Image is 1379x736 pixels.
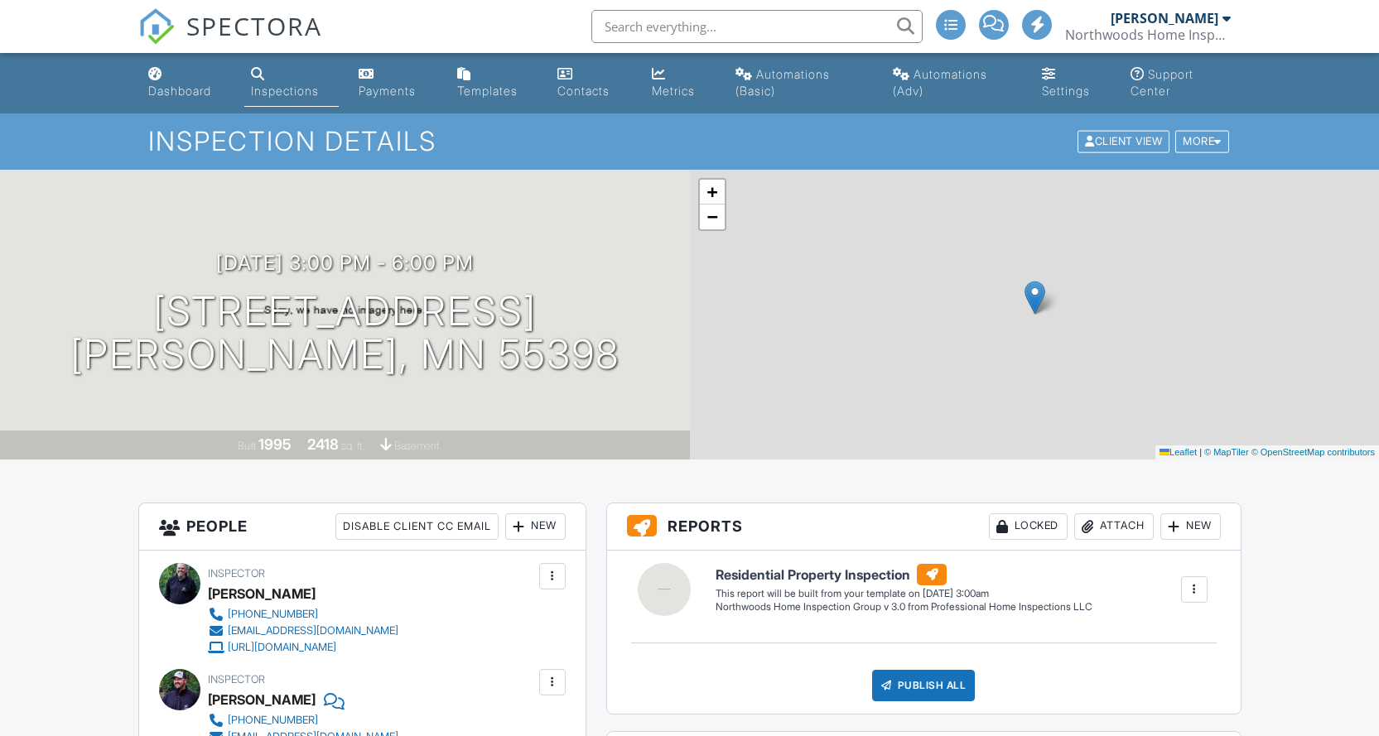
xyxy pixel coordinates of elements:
div: Templates [457,84,518,98]
span: Inspector [208,673,265,685]
div: Disable Client CC Email [335,513,499,540]
a: Automations (Advanced) [886,60,1022,107]
a: SPECTORA [138,22,322,57]
a: Metrics [645,60,716,107]
h6: Residential Property Inspection [716,564,1092,585]
div: [URL][DOMAIN_NAME] [228,641,336,654]
h3: [DATE] 3:00 pm - 6:00 pm [216,252,474,274]
div: Automations (Basic) [735,67,830,98]
a: Settings [1035,60,1111,107]
a: Payments [352,60,437,107]
img: The Best Home Inspection Software - Spectora [138,8,175,45]
span: sq. ft. [341,440,364,452]
div: Support Center [1131,67,1193,98]
span: + [706,181,717,202]
div: [PERSON_NAME] [208,581,316,606]
a: Support Center [1124,60,1238,107]
div: [PERSON_NAME] [1111,10,1218,26]
div: Attach [1074,513,1154,540]
a: Dashboard [142,60,231,107]
span: | [1199,447,1202,457]
a: Leaflet [1160,447,1197,457]
a: Zoom out [700,204,725,229]
a: Inspections [244,60,339,107]
div: 1995 [258,435,292,453]
span: − [706,206,717,227]
div: Northwoods Home Inspection Group LLC [1065,26,1231,43]
h1: Inspection Details [148,127,1230,156]
a: Client View [1076,134,1174,147]
span: Inspector [208,567,265,580]
div: Payments [359,84,416,98]
div: Client View [1078,131,1169,153]
div: Inspections [251,84,319,98]
div: Metrics [652,84,695,98]
div: More [1175,131,1229,153]
div: New [505,513,566,540]
a: Templates [451,60,538,107]
div: Publish All [872,670,976,701]
a: [EMAIL_ADDRESS][DOMAIN_NAME] [208,623,398,639]
div: Contacts [557,84,610,98]
div: Locked [989,513,1068,540]
img: Marker [1025,281,1045,315]
div: Northwoods Home Inspection Group v 3.0 from Professional Home Inspections LLC [716,600,1092,614]
span: basement [394,440,439,452]
div: [EMAIL_ADDRESS][DOMAIN_NAME] [228,624,398,637]
div: Settings [1042,84,1090,98]
a: © MapTiler [1204,447,1249,457]
div: Dashboard [148,84,211,98]
h3: People [139,503,586,551]
div: This report will be built from your template on [DATE] 3:00am [716,587,1092,600]
h3: Reports [607,503,1241,551]
div: [PHONE_NUMBER] [228,608,318,621]
div: [PHONE_NUMBER] [228,714,318,727]
div: Automations (Adv) [893,67,987,98]
span: Built [238,440,256,452]
a: [PHONE_NUMBER] [208,712,398,729]
div: [PERSON_NAME] [208,687,316,712]
a: Zoom in [700,180,725,204]
a: Automations (Basic) [729,60,873,107]
a: Contacts [551,60,632,107]
h1: [STREET_ADDRESS] [PERSON_NAME], MN 55398 [70,290,620,378]
a: [URL][DOMAIN_NAME] [208,639,398,656]
div: 2418 [307,435,339,453]
span: SPECTORA [186,8,322,43]
input: Search everything... [591,10,923,43]
a: © OpenStreetMap contributors [1251,447,1375,457]
div: New [1160,513,1221,540]
a: [PHONE_NUMBER] [208,606,398,623]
